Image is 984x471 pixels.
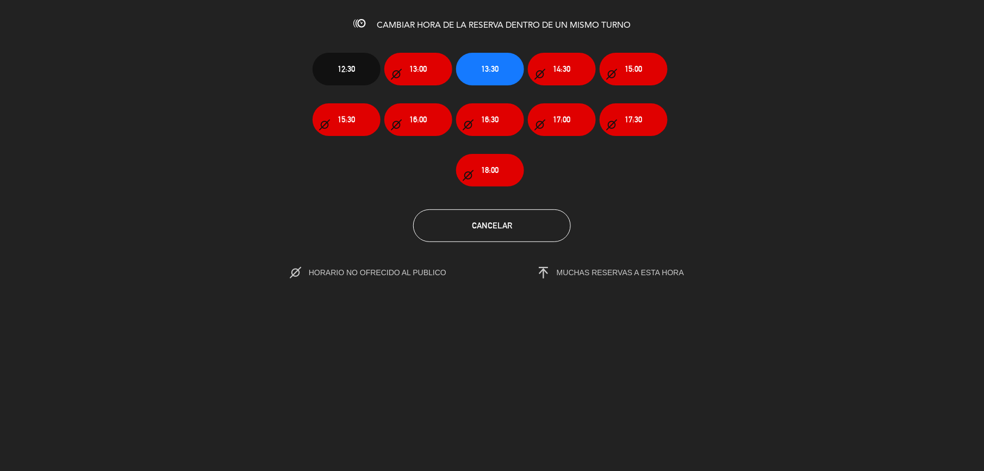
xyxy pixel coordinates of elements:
[456,154,524,187] button: 18:00
[482,63,499,75] span: 13:30
[338,63,356,75] span: 12:30
[413,209,571,242] button: Cancelar
[313,103,381,136] button: 15:30
[600,53,668,85] button: 15:00
[482,113,499,126] span: 16:30
[410,63,427,75] span: 13:00
[600,103,668,136] button: 17:30
[553,113,571,126] span: 17:00
[625,113,643,126] span: 17:30
[338,113,356,126] span: 15:30
[528,103,596,136] button: 17:00
[309,268,469,277] span: HORARIO NO OFRECIDO AL PUBLICO
[410,113,427,126] span: 16:00
[553,63,571,75] span: 14:30
[482,164,499,176] span: 18:00
[557,268,684,277] span: MUCHAS RESERVAS A ESTA HORA
[456,53,524,85] button: 13:30
[384,53,452,85] button: 13:00
[456,103,524,136] button: 16:30
[384,103,452,136] button: 16:00
[377,21,631,30] span: CAMBIAR HORA DE LA RESERVA DENTRO DE UN MISMO TURNO
[472,221,512,230] span: Cancelar
[625,63,643,75] span: 15:00
[528,53,596,85] button: 14:30
[313,53,381,85] button: 12:30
